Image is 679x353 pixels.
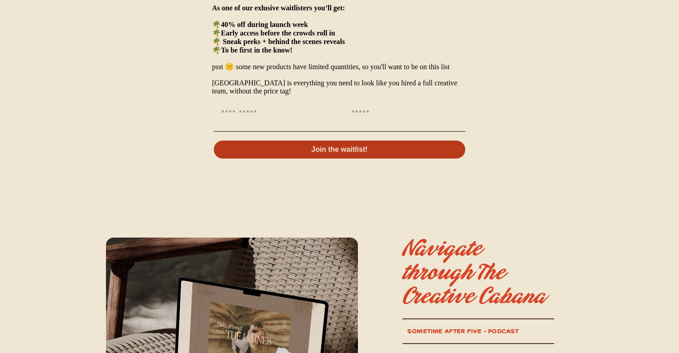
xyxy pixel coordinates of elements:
span: psst 🤫 some new products have limited quantities, so you'll want to be on this list [212,63,450,71]
div: [GEOGRAPHIC_DATA] is everything you need to look like you hired a full creative team, without the... [212,79,467,95]
input: First Name [214,104,337,122]
span: As one of our exlusive waitlisters you’ll get: [212,4,345,12]
p: Navigate through The Creative Cabana [402,238,550,311]
button: Join the waitlist! [214,141,465,159]
span: 40% off during launch week [221,21,308,28]
div: 🌴 [212,46,467,79]
div: 🌴 🌴 [212,20,467,46]
a: sometime after five - podcast [407,325,534,335]
img: underline [214,131,465,132]
span: Early access before the crowds roll in 🌴 Sneak peeks + behind the scenes reveals [212,29,345,45]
